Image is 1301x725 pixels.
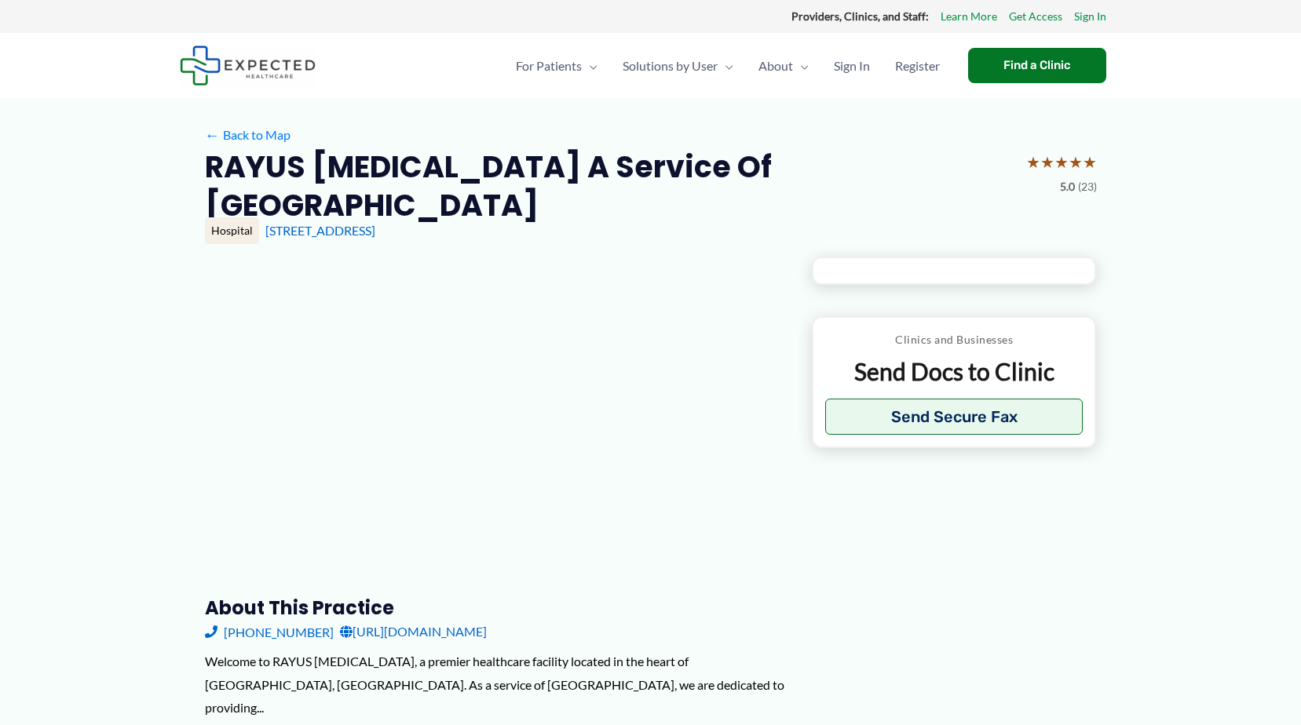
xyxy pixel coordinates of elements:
p: Clinics and Businesses [825,330,1084,350]
span: ★ [1083,148,1097,177]
div: Welcome to RAYUS [MEDICAL_DATA], a premier healthcare facility located in the heart of [GEOGRAPHI... [205,650,787,720]
span: ★ [1054,148,1069,177]
h2: RAYUS [MEDICAL_DATA] a service of [GEOGRAPHIC_DATA] [205,148,1014,225]
a: [PHONE_NUMBER] [205,620,334,643]
a: Solutions by UserMenu Toggle [610,38,746,93]
span: Sign In [834,38,870,93]
strong: Providers, Clinics, and Staff: [791,9,929,23]
nav: Primary Site Navigation [503,38,952,93]
span: Solutions by User [623,38,718,93]
a: Get Access [1009,6,1062,27]
a: Sign In [821,38,883,93]
a: Learn More [941,6,997,27]
span: ★ [1069,148,1083,177]
span: Menu Toggle [582,38,598,93]
a: For PatientsMenu Toggle [503,38,610,93]
a: [URL][DOMAIN_NAME] [340,620,487,643]
a: [STREET_ADDRESS] [265,223,375,238]
img: Expected Healthcare Logo - side, dark font, small [180,46,316,86]
span: ← [205,127,220,142]
h3: About this practice [205,596,787,620]
span: About [758,38,793,93]
a: AboutMenu Toggle [746,38,821,93]
span: ★ [1026,148,1040,177]
span: 5.0 [1060,177,1075,197]
a: ←Back to Map [205,123,291,147]
p: Send Docs to Clinic [825,356,1084,387]
a: Find a Clinic [968,48,1106,83]
a: Sign In [1074,6,1106,27]
span: ★ [1040,148,1054,177]
span: Menu Toggle [793,38,809,93]
span: (23) [1078,177,1097,197]
button: Send Secure Fax [825,399,1084,435]
span: Register [895,38,940,93]
span: Menu Toggle [718,38,733,93]
div: Hospital [205,217,259,244]
span: For Patients [516,38,582,93]
a: Register [883,38,952,93]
